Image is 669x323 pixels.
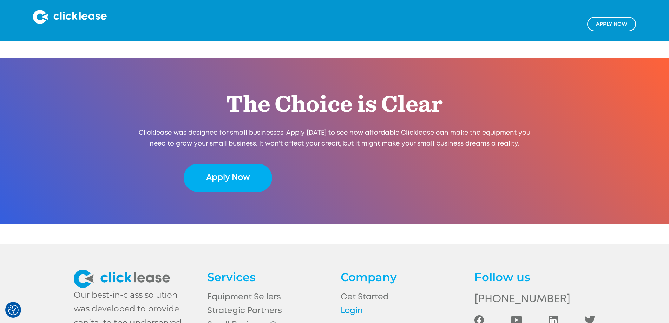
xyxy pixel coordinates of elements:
a: [PHONE_NUMBER] [474,290,595,308]
a: Equipment Sellers [207,290,328,304]
img: clickease logo [74,270,170,288]
h4: Follow us [474,270,595,285]
h4: Company [341,270,461,285]
a: Get Started [341,290,461,304]
img: Revisit consent button [8,305,19,315]
a: Strategic Partners [207,304,328,318]
a: Apply NOw [587,17,636,31]
h4: Services [207,270,328,285]
a: Apply Now [184,164,272,192]
p: Clicklease was designed for small businesses. Apply [DATE] to see how affordable Clicklease can m... [133,128,536,150]
h2: The Choice is Clear [184,89,485,121]
a: Login [341,304,461,318]
img: Clicklease logo [33,10,107,24]
button: Consent Preferences [8,305,19,315]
